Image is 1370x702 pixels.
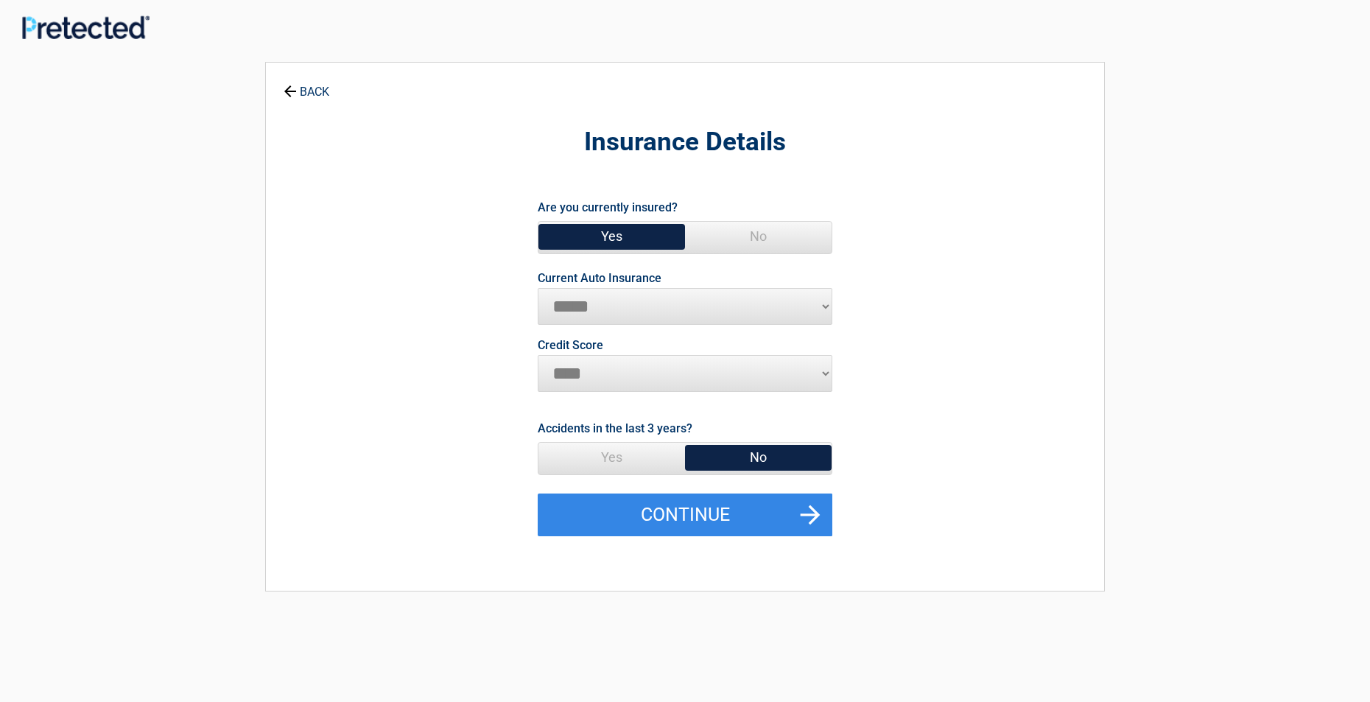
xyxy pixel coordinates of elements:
span: Yes [538,443,685,472]
label: Current Auto Insurance [538,273,661,284]
span: Yes [538,222,685,251]
label: Accidents in the last 3 years? [538,418,692,438]
span: No [685,443,832,472]
button: Continue [538,494,832,536]
a: BACK [281,72,332,98]
h2: Insurance Details [347,125,1023,160]
span: No [685,222,832,251]
img: Main Logo [22,15,150,38]
label: Credit Score [538,340,603,351]
label: Are you currently insured? [538,197,678,217]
